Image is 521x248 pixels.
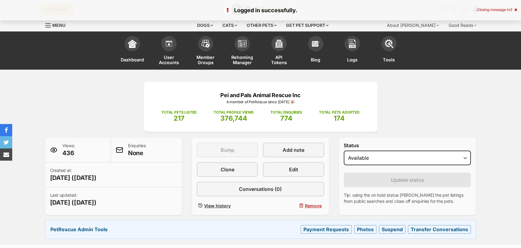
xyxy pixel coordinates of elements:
[348,39,357,48] img: logs-icon-5bf4c29380941ae54b88474b1138927238aebebbc450bc62c8517511492d5a22.svg
[128,149,147,157] span: None
[165,39,173,48] img: members-icon-d6bcda0bfb97e5ba05b48644448dc2971f67d37433e5abca221da40c41542bd5.svg
[220,114,247,122] span: 376,744
[263,162,324,177] a: Edit
[62,149,75,157] span: 436
[204,202,231,209] span: View history
[238,40,247,47] img: group-profile-icon-3fa3cf56718a62981997c0bc7e787c4b2cf8bcc04b72c1350f741eb67cf2f40e.svg
[50,167,97,182] p: Created at:
[197,162,258,177] a: Clone
[383,19,443,31] div: About [PERSON_NAME]
[283,146,304,154] span: Add note
[197,143,258,157] button: Bump
[354,225,376,234] a: Photos
[297,33,334,70] a: Blog
[214,110,254,115] p: TOTAL PROFILE VIEWS
[275,39,283,48] img: api-icon-849e3a9e6f871e3acf1f60245d25b4cd0aad652aa5f5372336901a6a67317bd8.svg
[153,99,368,105] p: A member of PetRescue since [DATE] 🎉
[50,198,97,207] span: [DATE] ([DATE])
[231,54,253,65] span: Rehoming Manager
[305,202,322,209] span: Remove
[510,7,512,12] span: 3
[187,33,224,70] a: Member Groups
[334,114,345,122] span: 174
[50,227,108,232] strong: PetRescue Admin Tools
[50,173,97,182] span: [DATE] ([DATE])
[270,110,302,115] p: TOTAL ENQUIRIES
[239,185,282,193] span: Conversations (0)
[6,6,515,14] p: Logged in successfully.
[62,143,75,157] p: Views:
[371,33,407,70] a: Tools
[385,39,393,48] img: tools-icon-677f8b7d46040df57c17cb185196fc8e01b2b03676c49af7ba82c462532e62ee.svg
[50,192,97,207] p: Last updated:
[311,39,320,48] img: blogs-icon-e71fceff818bbaa76155c998696f2ea9b8fc06abc828b24f45ee82a475c2fd99.svg
[347,54,358,65] span: Logs
[289,166,298,173] span: Edit
[311,54,320,65] span: Blog
[268,54,290,65] span: API Tokens
[45,19,70,30] a: Menu
[197,201,258,210] a: View history
[114,33,151,70] a: Dashboard
[319,110,360,115] p: TOTAL PETS ADOPTED
[221,146,234,154] span: Bump
[193,19,217,31] div: Dogs
[444,19,481,31] div: Good Reads
[218,19,241,31] div: Cats
[344,143,471,148] label: Status
[282,19,333,31] div: Get pet support
[242,19,281,31] div: Other pets
[408,225,471,234] a: Transfer Conversations
[221,166,234,173] span: Clone
[224,33,261,70] a: Rehoming Manager
[344,192,471,204] p: Tip: using the on hold status [PERSON_NAME] the pet listings from public searches and close off e...
[334,33,371,70] a: Logs
[52,23,65,28] span: Menu
[301,225,352,234] a: Payment Requests
[280,114,292,122] span: 774
[128,39,137,48] img: dashboard-icon-eb2f2d2d3e046f16d808141f083e7271f6b2e854fb5c12c21221c1fb7104beca.svg
[344,173,471,187] button: Update status
[263,201,324,210] button: Remove
[379,225,405,234] a: Suspend
[201,40,210,48] img: team-members-icon-5396bd8760b3fe7c0b43da4ab00e1e3bb1a5d9ba89233759b79545d2d3fc5d0d.svg
[391,176,424,184] span: Update status
[121,54,144,65] span: Dashboard
[195,54,216,65] span: Member Groups
[161,110,197,115] p: TOTAL PETS LISTED
[151,33,187,70] a: User Accounts
[128,143,147,157] p: Enquiries:
[153,91,368,99] p: Pei and Pals Animal Rescue Inc
[197,182,324,196] a: Conversations (0)
[383,54,395,65] span: Tools
[261,33,297,70] a: API Tokens
[174,114,185,122] span: 217
[263,143,324,157] a: Add note
[158,54,180,65] span: User Accounts
[476,8,517,12] div: Closing message in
